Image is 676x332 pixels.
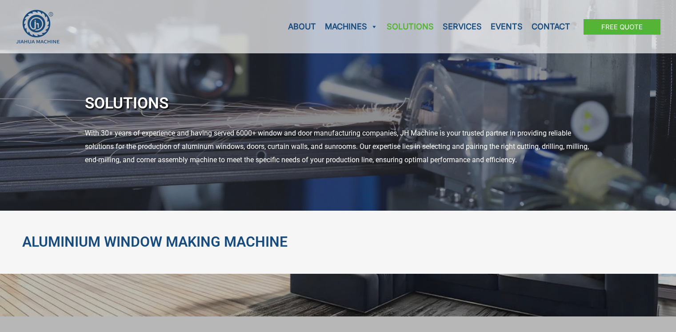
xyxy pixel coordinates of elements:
h2: ALUMINIUM WINDOW MAKING MACHINE [22,233,654,252]
div: With 30+ years of experience and having served 6000+ window and door manufacturing companies, JH ... [85,127,592,166]
h1: SOLUTIONS [85,89,592,118]
a: Free Quote [584,19,660,35]
img: JH Aluminium Window & Door Processing Machines [16,9,60,44]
